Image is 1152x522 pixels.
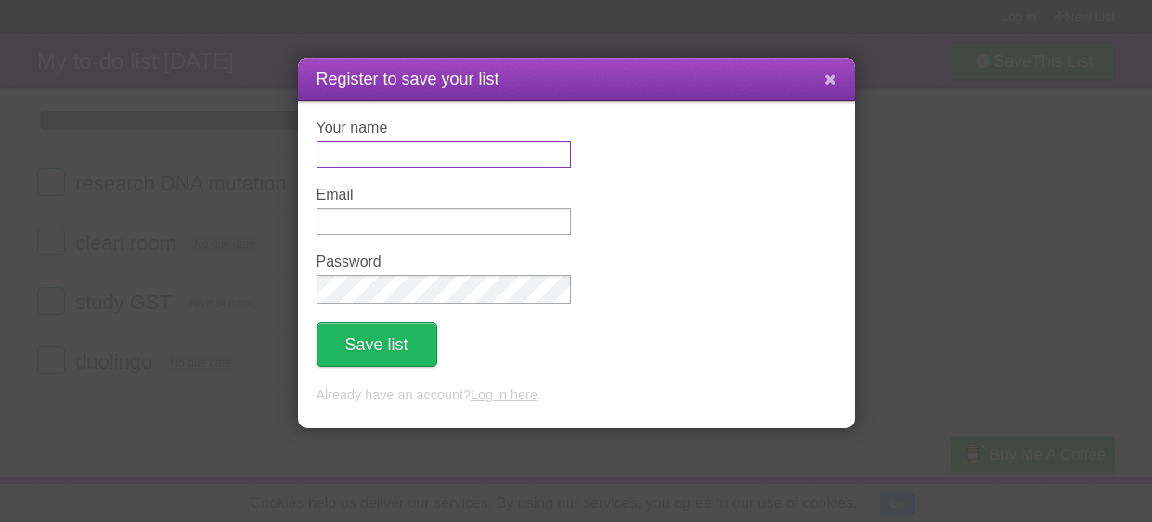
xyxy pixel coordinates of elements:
button: Save list [317,322,437,367]
label: Your name [317,120,571,137]
h1: Register to save your list [317,67,836,92]
a: Log in here [471,387,537,402]
label: Password [317,254,571,270]
p: Already have an account? . [317,385,836,406]
label: Email [317,187,571,203]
